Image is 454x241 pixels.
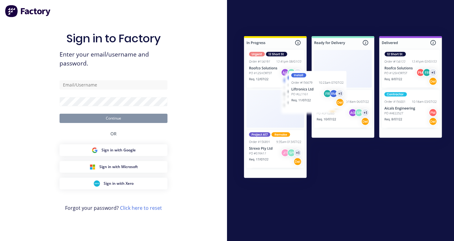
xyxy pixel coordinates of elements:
[92,147,98,153] img: Google Sign in
[99,164,138,170] span: Sign in with Microsoft
[66,32,161,45] h1: Sign in to Factory
[232,25,454,191] img: Sign in
[60,144,167,156] button: Google Sign inSign in with Google
[5,5,51,17] img: Factory
[104,181,134,186] span: Sign in with Xero
[60,80,167,90] input: Email/Username
[65,204,162,212] span: Forgot your password?
[101,147,136,153] span: Sign in with Google
[60,50,167,68] span: Enter your email/username and password.
[89,164,96,170] img: Microsoft Sign in
[120,205,162,211] a: Click here to reset
[60,178,167,189] button: Xero Sign inSign in with Xero
[94,180,100,187] img: Xero Sign in
[60,114,167,123] button: Continue
[60,161,167,173] button: Microsoft Sign inSign in with Microsoft
[110,123,117,144] div: OR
